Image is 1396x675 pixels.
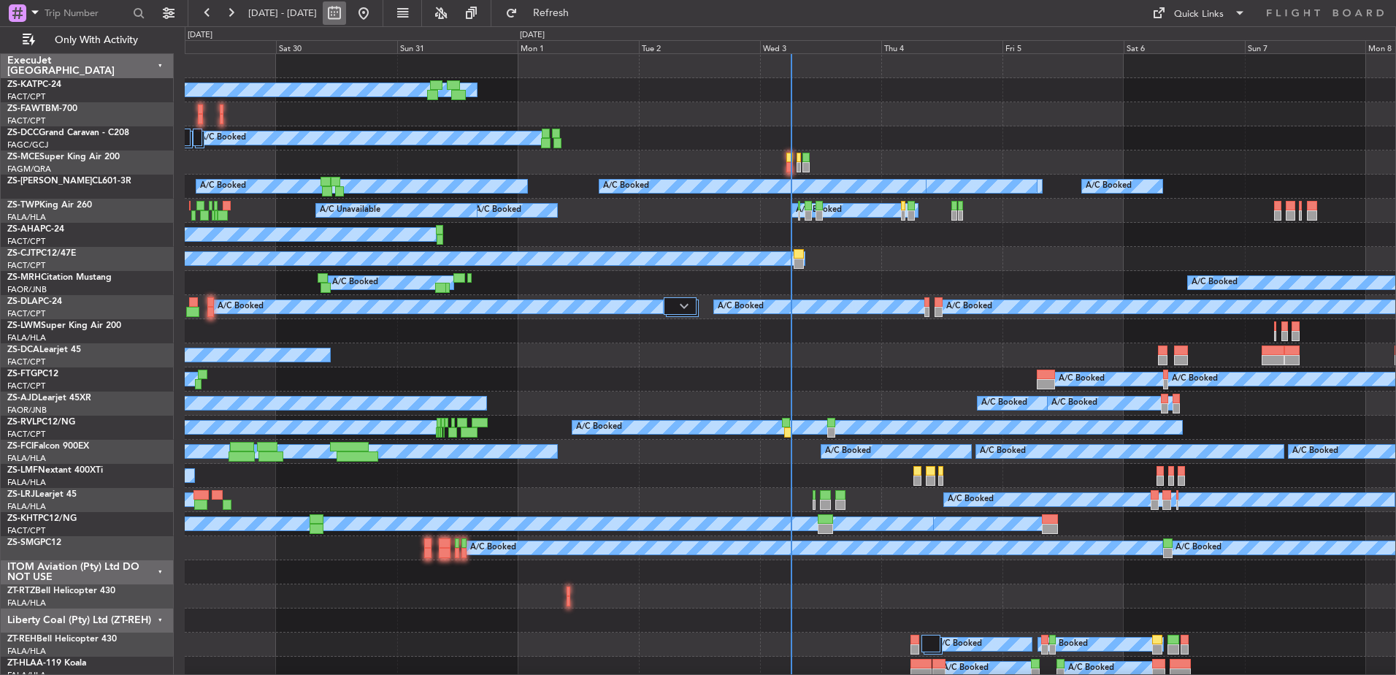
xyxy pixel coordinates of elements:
a: ZS-CJTPC12/47E [7,249,76,258]
button: Refresh [499,1,586,25]
div: A/C Booked [1051,392,1097,414]
a: FACT/CPT [7,308,45,319]
button: Only With Activity [16,28,158,52]
a: ZS-[PERSON_NAME]CL601-3R [7,177,131,186]
div: Mon 1 [518,40,639,53]
span: ZS-[PERSON_NAME] [7,177,92,186]
a: ZS-MCESuper King Air 200 [7,153,120,161]
span: ZS-MRH [7,273,41,282]
a: FACT/CPT [7,236,45,247]
a: ZT-HLAA-119 Koala [7,659,86,668]
div: A/C Booked [1192,272,1238,294]
div: A/C Booked [980,441,1026,462]
span: ZS-LWM [7,321,41,330]
a: FALA/HLA [7,477,46,488]
a: ZS-LRJLearjet 45 [7,490,77,499]
a: ZS-FTGPC12 [7,370,58,378]
div: A/C Booked [946,296,992,318]
div: Sun 7 [1245,40,1366,53]
span: ZS-DCA [7,346,39,354]
div: A/C Booked [1172,368,1218,390]
div: A/C Booked [796,199,842,221]
button: Quick Links [1145,1,1253,25]
div: A/C Booked [475,199,521,221]
span: ZS-KAT [7,80,37,89]
span: ZS-DLA [7,297,38,306]
a: FAOR/JNB [7,405,47,416]
span: ZS-FAW [7,104,40,113]
div: A/C Booked [576,416,622,438]
div: Sat 30 [276,40,397,53]
a: ZS-DLAPC-24 [7,297,62,306]
div: A/C Booked [1292,441,1338,462]
a: FALA/HLA [7,453,46,464]
div: A/C Booked [332,272,378,294]
a: FACT/CPT [7,429,45,440]
a: ZS-TWPKing Air 260 [7,201,92,210]
span: ZS-MCE [7,153,39,161]
div: [DATE] [520,29,545,42]
div: Sat 6 [1124,40,1245,53]
span: ZT-RTZ [7,587,35,595]
span: ZT-REH [7,635,37,644]
span: ZS-FTG [7,370,37,378]
a: ZS-SMGPC12 [7,538,61,547]
a: ZS-AJDLearjet 45XR [7,394,91,403]
a: FACT/CPT [7,381,45,392]
div: A/C Booked [948,489,994,511]
div: A/C Booked [470,537,516,559]
span: ZS-KHT [7,514,38,523]
div: Thu 4 [881,40,1002,53]
div: [DATE] [188,29,212,42]
div: A/C Booked [1176,537,1221,559]
a: ZS-DCALearjet 45 [7,346,81,354]
div: A/C Booked [981,392,1027,414]
div: A/C Booked [936,633,982,655]
div: A/C Unavailable [320,199,380,221]
span: ZS-RVL [7,418,37,427]
span: ZS-AHA [7,225,40,234]
a: ZS-LWMSuper King Air 200 [7,321,121,330]
a: ZS-KHTPC12/NG [7,514,77,523]
a: FALA/HLA [7,501,46,512]
a: FACT/CPT [7,260,45,271]
a: FAOR/JNB [7,284,47,295]
div: A/C Booked [603,175,649,197]
div: A/C Booked [200,175,246,197]
span: ZS-SMG [7,538,40,547]
a: FAGM/QRA [7,164,51,175]
img: arrow-gray.svg [680,303,689,309]
div: A/C Booked [1086,175,1132,197]
a: FACT/CPT [7,91,45,102]
div: Tue 2 [639,40,760,53]
span: Only With Activity [38,35,154,45]
div: A/C Booked [200,127,246,149]
span: ZS-FCI [7,442,34,451]
a: FALA/HLA [7,646,46,657]
a: FALA/HLA [7,598,46,609]
a: ZS-DCCGrand Caravan - C208 [7,129,129,137]
a: FALA/HLA [7,332,46,343]
a: FACT/CPT [7,356,45,367]
div: Fri 29 [155,40,276,53]
a: ZT-REHBell Helicopter 430 [7,635,117,644]
div: A/C Booked [1042,633,1088,655]
span: ZS-CJT [7,249,36,258]
a: ZS-AHAPC-24 [7,225,64,234]
a: ZS-KATPC-24 [7,80,61,89]
div: A/C Booked [825,441,871,462]
span: Refresh [521,8,582,18]
span: ZS-AJD [7,394,38,403]
span: ZS-LRJ [7,490,35,499]
div: Sun 31 [397,40,518,53]
div: A/C Booked [718,296,764,318]
span: ZS-LMF [7,466,38,475]
span: ZT-HLA [7,659,37,668]
div: A/C Booked [218,296,264,318]
input: Trip Number [45,2,129,24]
a: FALA/HLA [7,212,46,223]
a: ZS-RVLPC12/NG [7,418,75,427]
a: FAGC/GCJ [7,140,48,150]
a: ZS-FAWTBM-700 [7,104,77,113]
span: ZS-DCC [7,129,39,137]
